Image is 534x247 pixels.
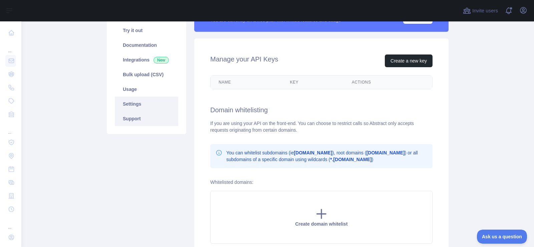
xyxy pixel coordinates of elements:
[210,54,278,67] h2: Manage your API Keys
[210,105,433,115] h2: Domain whitelisting
[5,122,16,135] div: ...
[115,52,178,67] a: Integrations New
[210,179,253,185] label: Whitelisted domains:
[5,217,16,230] div: ...
[154,57,169,64] span: New
[115,38,178,52] a: Documentation
[115,23,178,38] a: Try it out
[385,54,433,67] button: Create a new key
[211,76,282,89] th: Name
[366,150,405,155] b: [DOMAIN_NAME]
[282,76,344,89] th: Key
[115,67,178,82] a: Bulk upload (CSV)
[115,111,178,126] a: Support
[462,5,499,16] button: Invite users
[115,82,178,97] a: Usage
[295,221,347,227] span: Create domain whitelist
[5,40,16,53] div: ...
[294,150,332,155] b: [DOMAIN_NAME]
[344,76,432,89] th: Actions
[330,157,371,162] b: *.[DOMAIN_NAME]
[477,230,527,244] iframe: Toggle Customer Support
[226,149,427,163] p: You can whitelist subdomains (ie ), root domains ( ) or all subdomains of a specific domain using...
[210,120,433,133] div: If you are using your API on the front-end. You can choose to restrict calls so Abstract only acc...
[472,7,498,15] span: Invite users
[115,97,178,111] a: Settings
